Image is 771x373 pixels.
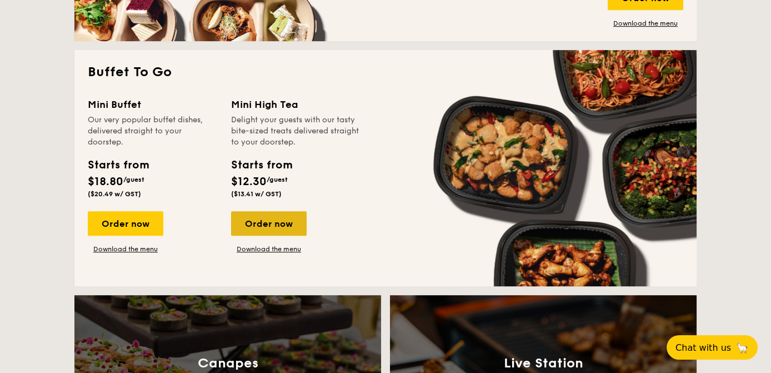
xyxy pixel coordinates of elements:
[667,335,758,360] button: Chat with us🦙
[231,190,282,198] span: ($13.41 w/ GST)
[267,176,288,183] span: /guest
[88,175,123,188] span: $18.80
[231,157,292,173] div: Starts from
[231,115,361,148] div: Delight your guests with our tasty bite-sized treats delivered straight to your doorstep.
[88,211,163,236] div: Order now
[504,356,583,371] h3: Live Station
[88,115,218,148] div: Our very popular buffet dishes, delivered straight to your doorstep.
[123,176,144,183] span: /guest
[231,245,307,253] a: Download the menu
[88,245,163,253] a: Download the menu
[608,19,683,28] a: Download the menu
[231,175,267,188] span: $12.30
[231,97,361,112] div: Mini High Tea
[735,341,749,354] span: 🦙
[88,190,141,198] span: ($20.49 w/ GST)
[88,63,683,81] h2: Buffet To Go
[198,356,258,371] h3: Canapes
[88,97,218,112] div: Mini Buffet
[88,157,148,173] div: Starts from
[675,342,731,353] span: Chat with us
[231,211,307,236] div: Order now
